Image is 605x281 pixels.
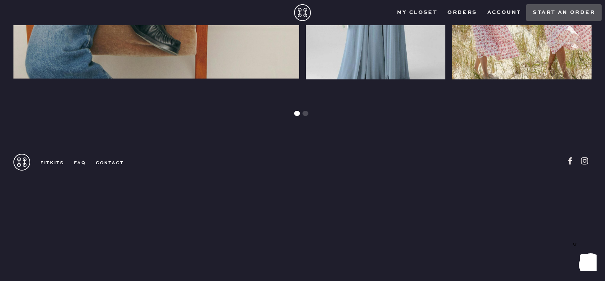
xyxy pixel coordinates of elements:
[64,160,86,166] a: FAQ
[526,4,602,21] button: Start an order
[294,111,300,116] button: slide dot
[302,111,308,116] button: slide dot
[482,6,526,19] button: Account
[565,243,601,279] iframe: Front Chat
[442,6,482,19] button: Orders
[392,6,443,19] button: My Closet
[30,160,64,166] a: FitKits
[86,160,124,166] a: contact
